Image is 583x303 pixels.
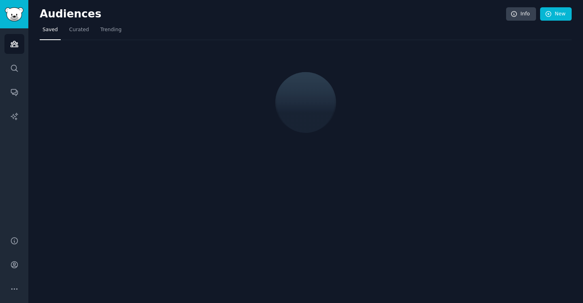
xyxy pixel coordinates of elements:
h2: Audiences [40,8,506,21]
span: Saved [43,26,58,34]
a: Trending [98,23,124,40]
a: Curated [66,23,92,40]
span: Trending [100,26,121,34]
span: Curated [69,26,89,34]
img: GummySearch logo [5,7,23,21]
a: New [540,7,572,21]
a: Info [506,7,536,21]
a: Saved [40,23,61,40]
